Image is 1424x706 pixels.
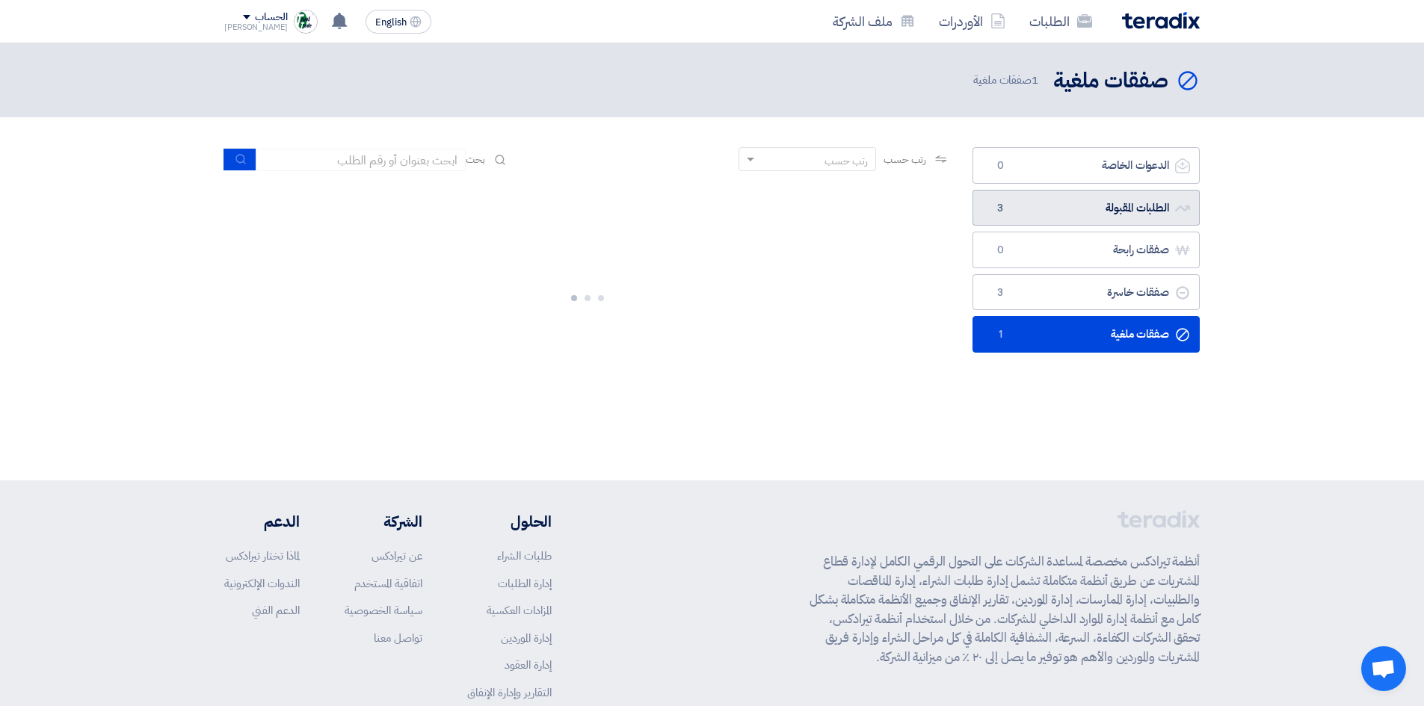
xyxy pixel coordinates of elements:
[973,147,1200,184] a: الدعوات الخاصة0
[224,23,288,31] div: [PERSON_NAME]
[372,548,422,564] a: عن تيرادكس
[1017,4,1104,39] a: الطلبات
[224,575,300,592] a: الندوات الإلكترونية
[374,630,422,646] a: تواصل معنا
[226,548,300,564] a: لماذا تختار تيرادكس
[821,4,927,39] a: ملف الشركة
[1122,12,1200,29] img: Teradix logo
[252,602,300,619] a: الدعم الفني
[991,243,1009,258] span: 0
[345,602,422,619] a: سياسة الخصوصية
[498,575,552,592] a: إدارة الطلبات
[255,11,287,24] div: الحساب
[973,274,1200,311] a: صفقات خاسرة3
[991,158,1009,173] span: 0
[1361,646,1406,691] div: Open chat
[973,190,1200,226] a: الطلبات المقبولة3
[466,152,485,167] span: بحث
[810,552,1200,666] p: أنظمة تيرادكس مخصصة لمساعدة الشركات على التحول الرقمي الكامل لإدارة قطاع المشتريات عن طريق أنظمة ...
[256,149,466,171] input: ابحث بعنوان أو رقم الطلب
[927,4,1017,39] a: الأوردرات
[224,510,300,533] li: الدعم
[824,153,868,169] div: رتب حسب
[501,630,552,646] a: إدارة الموردين
[294,10,318,34] img: Trust_Trade_1758782181773.png
[991,285,1009,300] span: 3
[467,510,552,533] li: الحلول
[375,17,407,28] span: English
[467,684,552,701] a: التقارير وإدارة الإنفاق
[1053,66,1168,96] h2: صفقات ملغية
[345,510,422,533] li: الشركة
[366,10,431,34] button: English
[354,575,422,592] a: اتفاقية المستخدم
[973,316,1200,353] a: صفقات ملغية1
[884,152,926,167] span: رتب حسب
[487,602,552,619] a: المزادات العكسية
[505,657,552,673] a: إدارة العقود
[1032,72,1038,88] span: 1
[973,72,1041,89] span: صفقات ملغية
[991,201,1009,216] span: 3
[497,548,552,564] a: طلبات الشراء
[973,232,1200,268] a: صفقات رابحة0
[991,327,1009,342] span: 1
